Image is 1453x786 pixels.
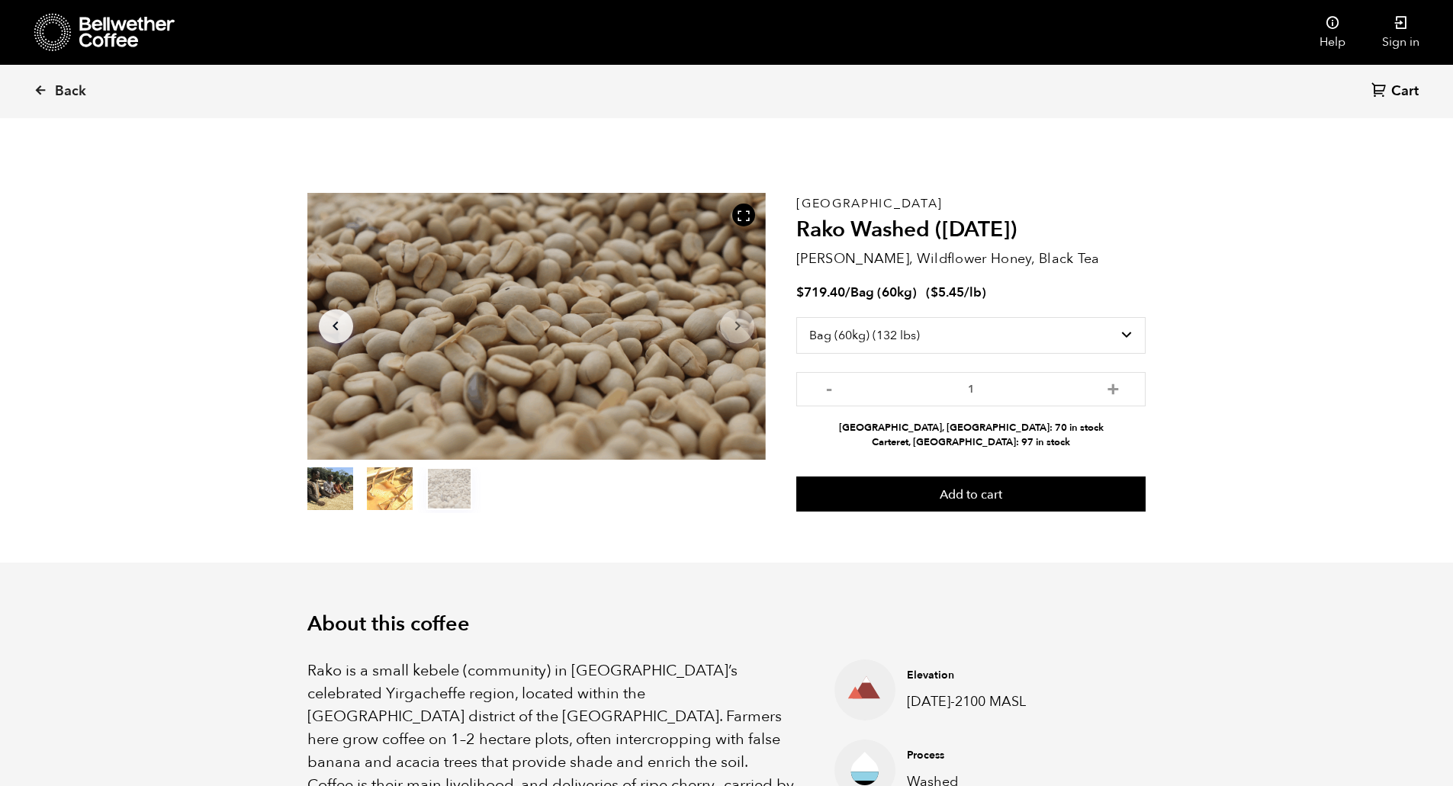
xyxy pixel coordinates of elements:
[307,612,1146,637] h2: About this coffee
[964,284,982,301] span: /lb
[796,284,845,301] bdi: 719.40
[1391,82,1419,101] span: Cart
[796,217,1146,243] h2: Rako Washed ([DATE])
[55,82,86,101] span: Back
[796,421,1146,435] li: [GEOGRAPHIC_DATA], [GEOGRAPHIC_DATA]: 70 in stock
[907,691,1052,712] p: [DATE]-2100 MASL
[907,668,1052,683] h4: Elevation
[796,249,1146,269] p: [PERSON_NAME], Wildflower Honey, Black Tea
[931,284,964,301] bdi: 5.45
[1371,82,1422,102] a: Cart
[845,284,850,301] span: /
[796,476,1146,512] button: Add to cart
[1104,380,1123,395] button: +
[931,284,938,301] span: $
[796,435,1146,450] li: Carteret, [GEOGRAPHIC_DATA]: 97 in stock
[796,284,804,301] span: $
[819,380,838,395] button: -
[907,748,1052,763] h4: Process
[850,284,917,301] span: Bag (60kg)
[926,284,986,301] span: ( )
